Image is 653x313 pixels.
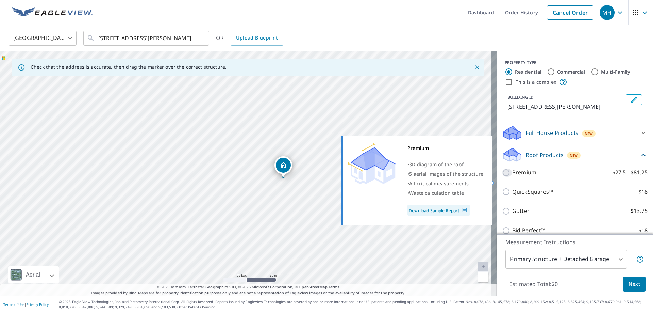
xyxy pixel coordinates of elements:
[502,125,648,141] div: Full House ProductsNew
[407,179,484,188] div: •
[329,284,340,289] a: Terms
[473,63,482,72] button: Close
[512,188,553,196] p: QuickSquares™
[507,94,534,100] p: BUILDING ID
[515,68,541,75] label: Residential
[59,299,650,310] p: © 2025 Eagle View Technologies, Inc. and Pictometry International Corp. All Rights Reserved. Repo...
[9,29,77,48] div: [GEOGRAPHIC_DATA]
[623,277,646,292] button: Next
[505,250,627,269] div: Primary Structure + Detached Garage
[478,272,488,282] a: Current Level 20, Zoom Out
[507,103,623,111] p: [STREET_ADDRESS][PERSON_NAME]
[231,31,283,46] a: Upload Blueprint
[348,143,396,184] img: Premium
[570,153,578,158] span: New
[638,226,648,235] p: $18
[505,238,644,246] p: Measurement Instructions
[459,207,469,214] img: Pdf Icon
[502,147,648,163] div: Roof ProductsNew
[24,266,42,283] div: Aerial
[274,156,292,177] div: Dropped pin, building 1, Residential property, 1104 Cottman Ave Philadelphia, PA 19111
[3,302,49,307] p: |
[516,79,556,85] label: This is a complex
[407,143,484,153] div: Premium
[31,64,227,70] p: Check that the address is accurate, then drag the marker over the correct structure.
[478,262,488,272] a: Current Level 20, Zoom In Disabled
[27,302,49,307] a: Privacy Policy
[407,160,484,169] div: •
[409,171,483,177] span: 5 aerial images of the structure
[638,188,648,196] p: $18
[547,5,593,20] a: Cancel Order
[600,5,615,20] div: MH
[409,190,464,196] span: Waste calculation table
[585,131,593,136] span: New
[631,207,648,215] p: $13.75
[505,60,645,66] div: PROPERTY TYPE
[626,94,642,105] button: Edit building 1
[636,255,644,263] span: Your report will include the primary structure and a detached garage if one exists.
[3,302,24,307] a: Terms of Use
[512,207,530,215] p: Gutter
[407,169,484,179] div: •
[629,280,640,288] span: Next
[407,205,470,216] a: Download Sample Report
[409,180,469,187] span: All critical measurements
[512,168,536,177] p: Premium
[512,226,545,235] p: Bid Perfect™
[157,284,340,290] span: © 2025 TomTom, Earthstar Geographics SIO, © 2025 Microsoft Corporation, ©
[557,68,585,75] label: Commercial
[612,168,648,177] p: $27.5 - $81.25
[409,161,464,168] span: 3D diagram of the roof
[12,7,93,18] img: EV Logo
[601,68,631,75] label: Multi-Family
[526,151,564,159] p: Roof Products
[526,129,579,137] p: Full House Products
[98,29,195,48] input: Search by address or latitude-longitude
[299,284,327,289] a: OpenStreetMap
[8,266,59,283] div: Aerial
[236,34,278,42] span: Upload Blueprint
[504,277,563,292] p: Estimated Total: $0
[407,188,484,198] div: •
[216,31,283,46] div: OR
